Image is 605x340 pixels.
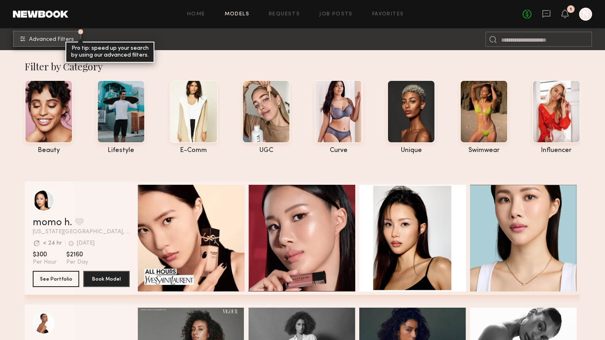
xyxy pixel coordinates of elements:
[269,12,300,17] a: Requests
[319,12,353,17] a: Job Posts
[460,147,508,154] div: swimwear
[13,31,81,47] button: Advanced Filters
[33,218,72,228] a: momo h.
[372,12,404,17] a: Favorites
[25,60,580,73] div: Filter by Category
[83,271,130,287] button: Book Model
[33,271,79,287] button: See Portfolio
[97,147,145,154] div: lifestyle
[532,147,580,154] div: influencer
[77,241,95,246] div: [DATE]
[225,12,249,17] a: Models
[66,251,88,259] span: $2160
[33,251,57,259] span: $300
[570,7,572,12] div: 1
[66,259,88,266] span: Per Day
[315,147,363,154] div: curve
[33,229,130,235] span: [US_STATE][GEOGRAPHIC_DATA], [GEOGRAPHIC_DATA]
[242,147,290,154] div: UGC
[25,147,73,154] div: beauty
[43,241,62,246] div: < 24 hr
[579,8,592,21] a: N
[29,37,74,42] span: Advanced Filters
[170,147,218,154] div: e-comm
[33,259,57,266] span: Per Hour
[387,147,435,154] div: unique
[65,42,154,63] div: Pro tip: speed up your search by using our advanced filters.
[187,12,205,17] a: Home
